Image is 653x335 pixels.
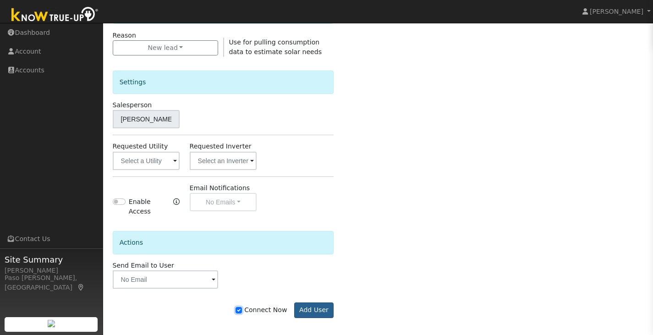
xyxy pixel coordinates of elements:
[5,266,98,275] div: [PERSON_NAME]
[113,270,219,289] input: No Email
[294,302,334,318] button: Add User
[190,142,252,151] label: Requested Inverter
[590,8,643,15] span: [PERSON_NAME]
[173,197,180,217] a: Enable Access
[129,197,171,216] label: Enable Access
[48,320,55,327] img: retrieve
[236,307,242,313] input: Connect Now
[113,261,174,270] label: Send Email to User
[113,231,334,254] div: Actions
[190,183,250,193] label: Email Notifications
[77,284,85,291] a: Map
[7,5,103,26] img: Know True-Up
[5,273,98,292] div: Paso [PERSON_NAME], [GEOGRAPHIC_DATA]
[5,253,98,266] span: Site Summary
[113,100,152,110] label: Salesperson
[113,31,136,40] label: Reason
[190,152,257,170] input: Select an Inverter
[229,38,322,55] span: Use for pulling consumption data to estimate solar needs
[236,305,287,315] label: Connect Now
[113,142,168,151] label: Requested Utility
[113,40,219,56] button: New lead
[113,152,180,170] input: Select a Utility
[113,110,180,128] input: Select a User
[113,71,334,94] div: Settings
